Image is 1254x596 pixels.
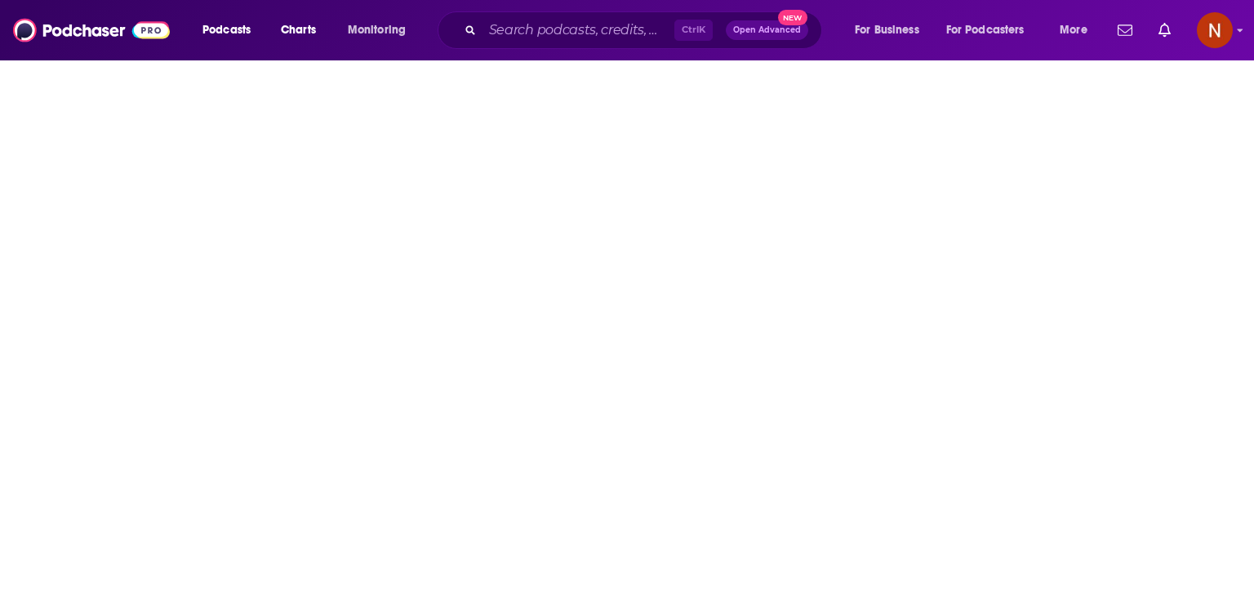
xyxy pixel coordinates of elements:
button: open menu [336,17,427,43]
div: Search podcasts, credits, & more... [453,11,838,49]
span: Ctrl K [674,20,713,41]
img: User Profile [1197,12,1233,48]
a: Show notifications dropdown [1111,16,1139,44]
span: For Podcasters [946,19,1025,42]
span: For Business [855,19,919,42]
span: New [778,10,807,25]
a: Show notifications dropdown [1152,16,1177,44]
span: More [1060,19,1087,42]
button: Open AdvancedNew [726,20,808,40]
button: open menu [1048,17,1108,43]
button: Show profile menu [1197,12,1233,48]
button: open menu [936,17,1048,43]
input: Search podcasts, credits, & more... [482,17,674,43]
a: Charts [270,17,326,43]
span: Logged in as AdelNBM [1197,12,1233,48]
span: Monitoring [348,19,406,42]
span: Open Advanced [733,26,801,34]
img: Podchaser - Follow, Share and Rate Podcasts [13,15,170,46]
span: Podcasts [202,19,251,42]
button: open menu [191,17,272,43]
span: Charts [281,19,316,42]
button: open menu [843,17,940,43]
